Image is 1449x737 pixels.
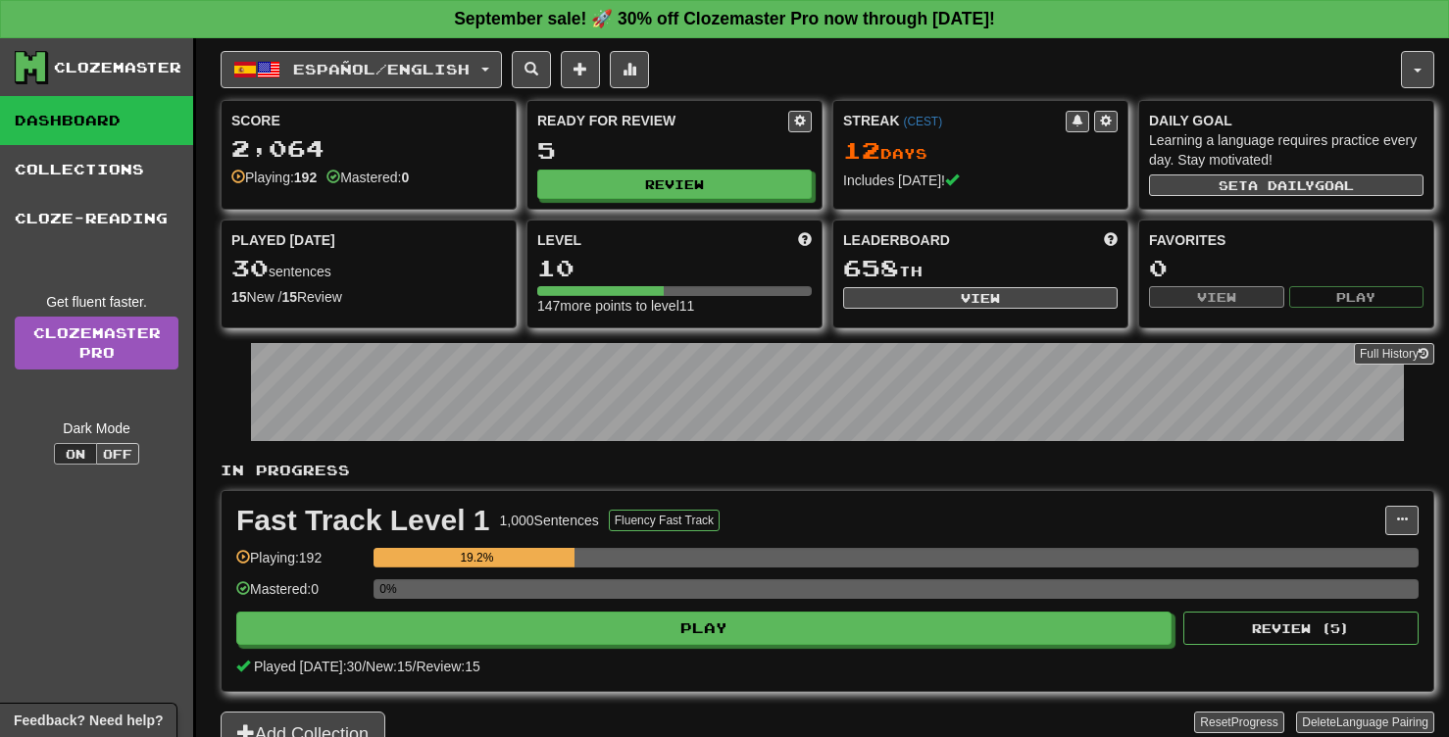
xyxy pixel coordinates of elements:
[843,287,1118,309] button: View
[362,659,366,674] span: /
[843,254,899,281] span: 658
[366,659,412,674] span: New: 15
[236,548,364,580] div: Playing: 192
[254,659,362,674] span: Played [DATE]: 30
[1149,111,1424,130] div: Daily Goal
[1149,286,1284,308] button: View
[416,659,479,674] span: Review: 15
[231,111,506,130] div: Score
[537,111,788,130] div: Ready for Review
[231,256,506,281] div: sentences
[843,171,1118,190] div: Includes [DATE]!
[454,9,995,28] strong: September sale! 🚀 30% off Clozemaster Pro now through [DATE]!
[1354,343,1434,365] button: Full History
[231,168,317,187] div: Playing:
[413,659,417,674] span: /
[1248,178,1315,192] span: a daily
[843,136,880,164] span: 12
[231,136,506,161] div: 2,064
[1194,712,1283,733] button: ResetProgress
[512,51,551,88] button: Search sentences
[561,51,600,88] button: Add sentence to collection
[537,296,812,316] div: 147 more points to level 11
[293,61,470,77] span: Español / English
[15,292,178,312] div: Get fluent faster.
[236,579,364,612] div: Mastered: 0
[231,289,247,305] strong: 15
[843,256,1118,281] div: th
[221,461,1434,480] p: In Progress
[96,443,139,465] button: Off
[54,443,97,465] button: On
[294,170,317,185] strong: 192
[236,612,1172,645] button: Play
[537,256,812,280] div: 10
[609,510,720,531] button: Fluency Fast Track
[1289,286,1424,308] button: Play
[610,51,649,88] button: More stats
[231,230,335,250] span: Played [DATE]
[1183,612,1419,645] button: Review (5)
[231,287,506,307] div: New / Review
[843,230,950,250] span: Leaderboard
[15,317,178,369] a: ClozemasterPro
[537,170,812,199] button: Review
[500,511,599,530] div: 1,000 Sentences
[537,138,812,163] div: 5
[1149,230,1424,250] div: Favorites
[15,418,178,438] div: Dark Mode
[401,170,409,185] strong: 0
[1104,230,1118,250] span: This week in points, UTC
[843,111,1066,130] div: Streak
[236,506,490,535] div: Fast Track Level 1
[379,548,574,567] div: 19.2%
[1149,174,1424,196] button: Seta dailygoal
[1149,130,1424,170] div: Learning a language requires practice every day. Stay motivated!
[798,230,812,250] span: Score more points to level up
[231,254,269,281] span: 30
[326,168,409,187] div: Mastered:
[281,289,297,305] strong: 15
[903,115,942,128] a: (CEST)
[1336,715,1428,729] span: Language Pairing
[1231,715,1278,729] span: Progress
[221,51,502,88] button: Español/English
[843,138,1118,164] div: Day s
[14,711,163,730] span: Open feedback widget
[1296,712,1434,733] button: DeleteLanguage Pairing
[1149,256,1424,280] div: 0
[537,230,581,250] span: Level
[54,58,181,77] div: Clozemaster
